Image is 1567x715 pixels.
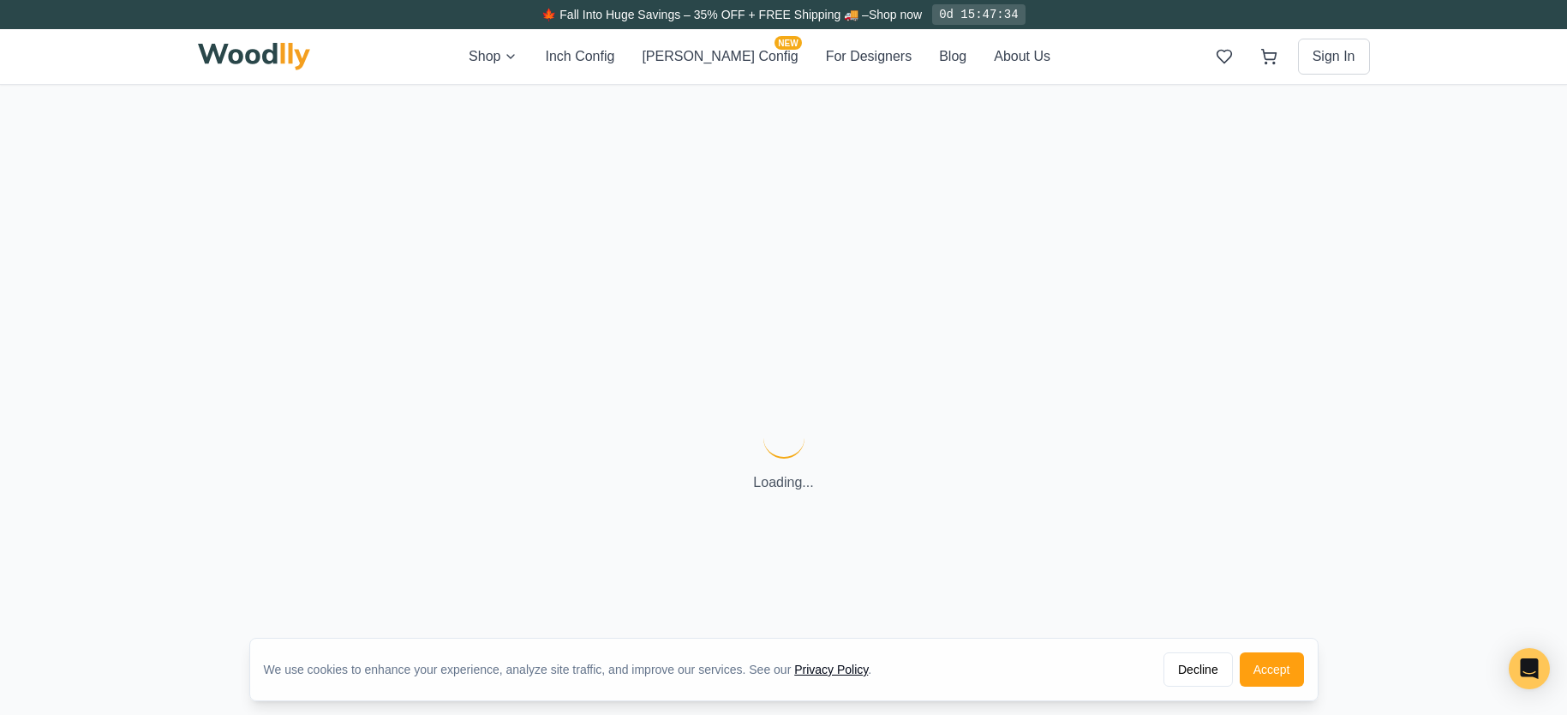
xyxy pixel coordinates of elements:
[1240,678,1304,712] button: Accept
[1509,648,1550,689] div: Open Intercom Messenger
[264,687,886,704] div: We use cookies to enhance your experience, analyze site traffic, and improve our services. See our .
[1298,39,1370,75] button: Sign In
[1163,678,1233,712] button: Decline
[1163,652,1233,687] button: Decline
[794,663,868,676] a: Privacy Policy
[939,46,966,67] button: Blog
[826,46,912,67] button: For Designers
[1509,674,1550,715] div: Open Intercom Messenger
[545,46,614,67] button: Inch Config
[264,661,886,678] div: We use cookies to enhance your experience, analyze site traffic, and improve our services. See our .
[994,46,1050,67] button: About Us
[469,46,517,67] button: Shop
[932,4,1025,25] div: 0d 15:47:34
[753,388,813,408] p: Loading...
[869,8,922,21] a: Shop now
[794,688,868,702] a: Privacy Policy
[642,46,798,67] button: [PERSON_NAME] ConfigNEW
[541,8,868,21] span: 🍁 Fall Into Huge Savings – 35% OFF + FREE Shipping 🚚 –
[1240,652,1304,687] button: Accept
[198,43,311,70] img: Woodlly
[775,36,801,50] span: NEW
